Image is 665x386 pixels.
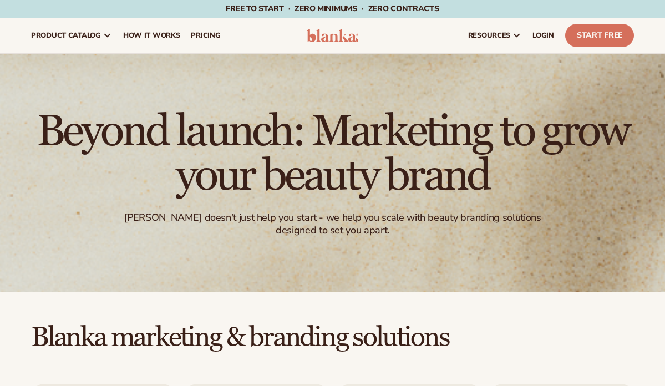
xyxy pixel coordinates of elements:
span: LOGIN [532,31,554,40]
span: How It Works [123,31,180,40]
span: Free to start · ZERO minimums · ZERO contracts [226,3,439,14]
h1: Beyond launch: Marketing to grow your beauty brand [28,109,638,198]
a: How It Works [118,18,186,53]
div: [PERSON_NAME] doesn't just help you start - we help you scale with beauty branding solutions desi... [116,211,548,237]
a: Start Free [565,24,634,47]
a: pricing [185,18,226,53]
span: resources [468,31,510,40]
span: product catalog [31,31,101,40]
a: resources [463,18,527,53]
span: pricing [191,31,220,40]
a: LOGIN [527,18,560,53]
img: logo [307,29,359,42]
a: product catalog [26,18,118,53]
